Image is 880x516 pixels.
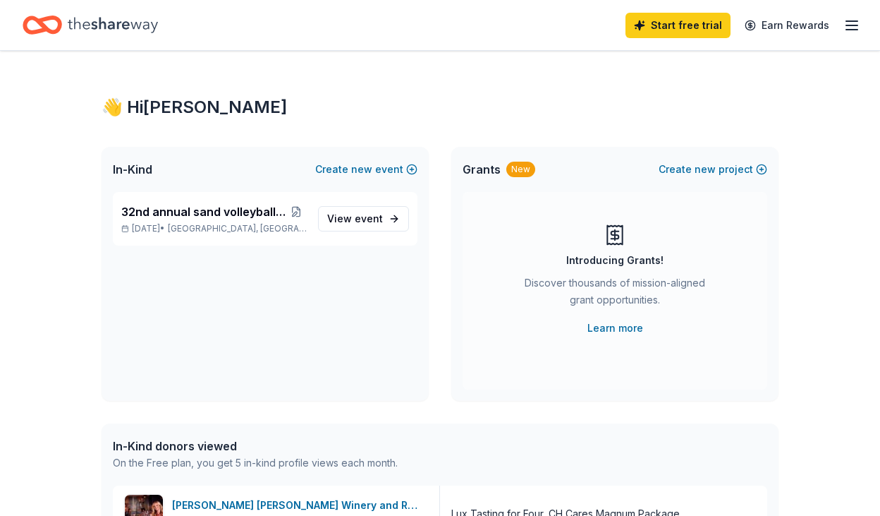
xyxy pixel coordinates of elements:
[355,212,383,224] span: event
[463,161,501,178] span: Grants
[659,161,767,178] button: Createnewproject
[736,13,838,38] a: Earn Rewards
[519,275,711,314] div: Discover thousands of mission-aligned grant opportunities.
[318,206,409,232] a: View event
[113,455,398,472] div: On the Free plan, you get 5 in-kind profile views each month.
[625,13,731,38] a: Start free trial
[172,497,428,514] div: [PERSON_NAME] [PERSON_NAME] Winery and Restaurants
[168,223,307,234] span: [GEOGRAPHIC_DATA], [GEOGRAPHIC_DATA]
[327,210,383,227] span: View
[121,203,286,220] span: 32nd annual sand volleyball tournament
[113,161,152,178] span: In-Kind
[566,252,664,269] div: Introducing Grants!
[23,8,158,42] a: Home
[695,161,716,178] span: new
[587,320,643,337] a: Learn more
[102,96,778,119] div: 👋 Hi [PERSON_NAME]
[315,161,417,178] button: Createnewevent
[351,161,372,178] span: new
[113,438,398,455] div: In-Kind donors viewed
[121,223,307,234] p: [DATE] •
[506,162,535,177] div: New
